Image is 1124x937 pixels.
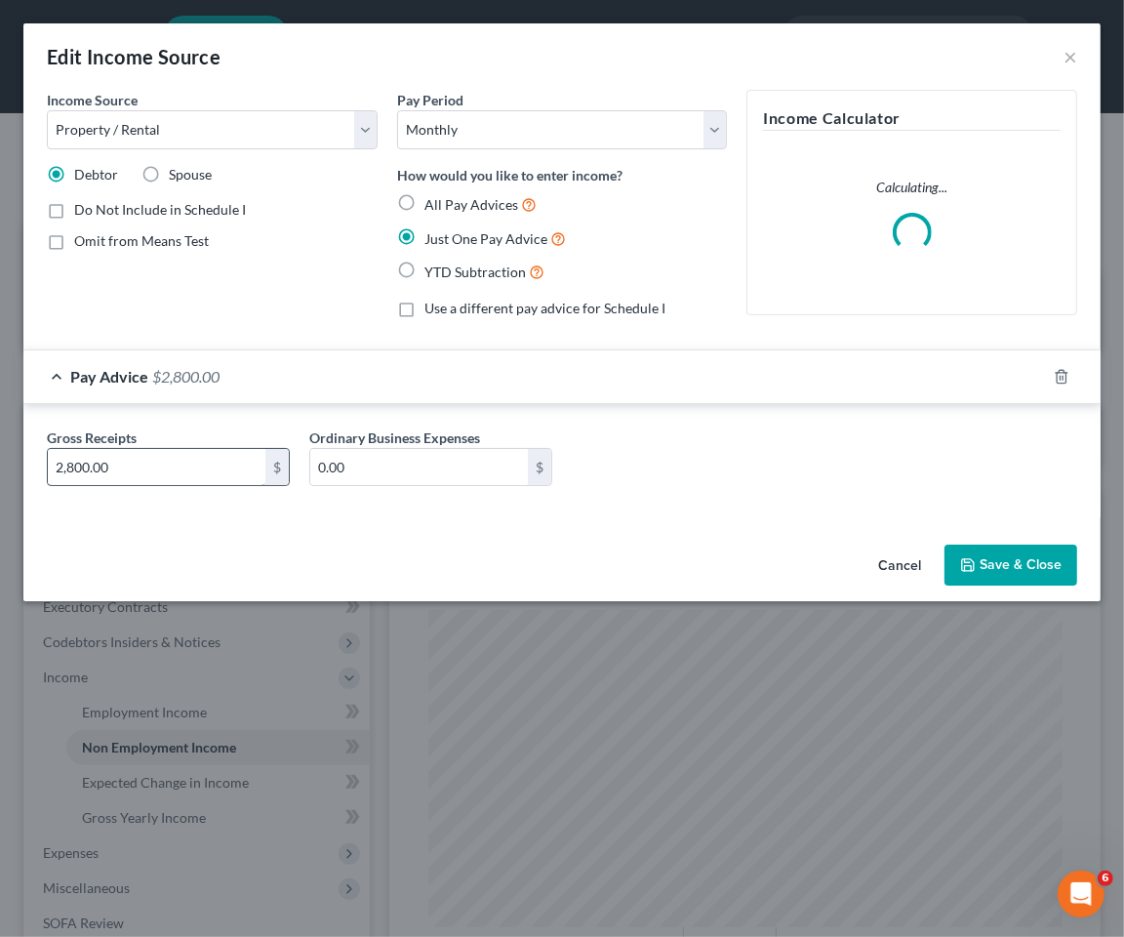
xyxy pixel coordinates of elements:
[265,449,289,486] div: $
[74,232,209,249] span: Omit from Means Test
[47,43,221,70] div: Edit Income Source
[397,90,463,110] label: Pay Period
[1058,871,1104,917] iframe: Intercom live chat
[48,449,265,486] input: 0.00
[528,449,551,486] div: $
[310,449,528,486] input: 0.00
[309,428,480,448] label: Ordinary Business Expenses
[169,166,212,183] span: Spouse
[1098,871,1113,886] span: 6
[1064,45,1077,68] button: ×
[70,367,148,386] span: Pay Advice
[424,300,665,316] span: Use a different pay advice for Schedule I
[397,165,622,185] label: How would you like to enter income?
[944,545,1077,586] button: Save & Close
[424,264,526,280] span: YTD Subtraction
[47,428,137,448] label: Gross Receipts
[763,178,1061,197] p: Calculating...
[763,106,1061,131] h5: Income Calculator
[47,92,138,108] span: Income Source
[152,367,220,386] span: $2,800.00
[424,230,547,247] span: Just One Pay Advice
[863,547,937,586] button: Cancel
[74,166,118,183] span: Debtor
[74,201,246,218] span: Do Not Include in Schedule I
[424,196,518,213] span: All Pay Advices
